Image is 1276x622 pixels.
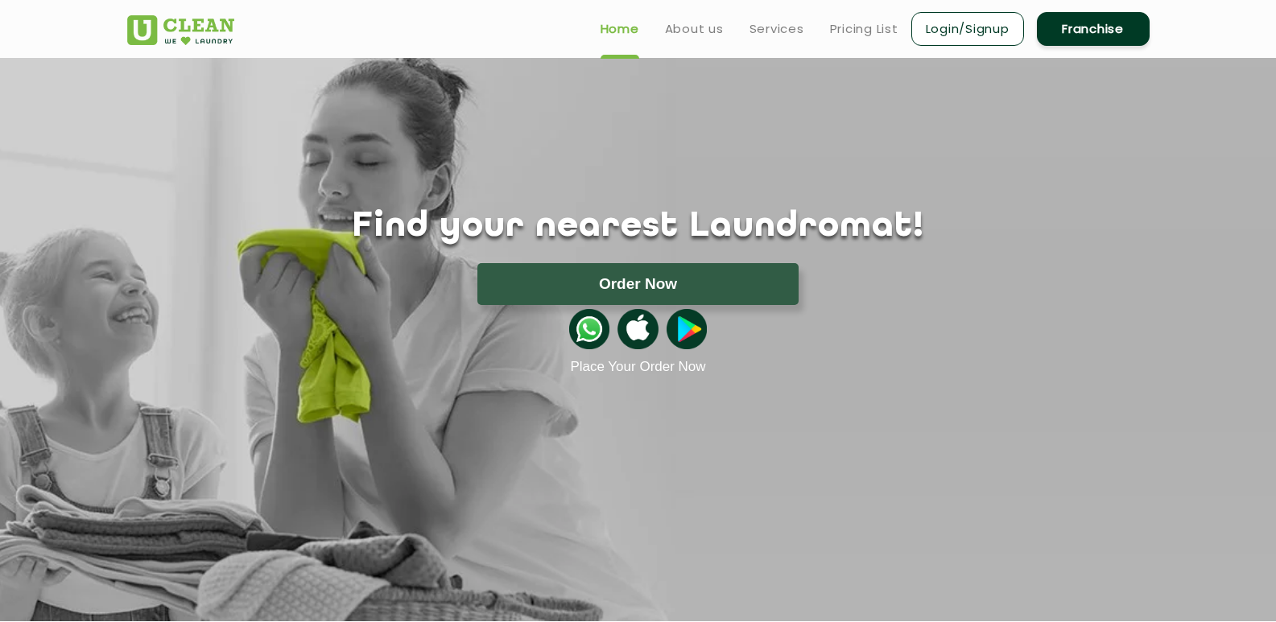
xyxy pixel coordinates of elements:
a: Services [749,19,804,39]
a: Franchise [1037,12,1150,46]
a: Place Your Order Now [570,359,705,375]
button: Order Now [477,263,799,305]
img: UClean Laundry and Dry Cleaning [127,15,234,45]
a: About us [665,19,724,39]
a: Login/Signup [911,12,1024,46]
img: apple-icon.png [617,309,658,349]
img: whatsappicon.png [569,309,609,349]
a: Home [601,19,639,39]
img: playstoreicon.png [667,309,707,349]
a: Pricing List [830,19,898,39]
h1: Find your nearest Laundromat! [115,207,1162,247]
